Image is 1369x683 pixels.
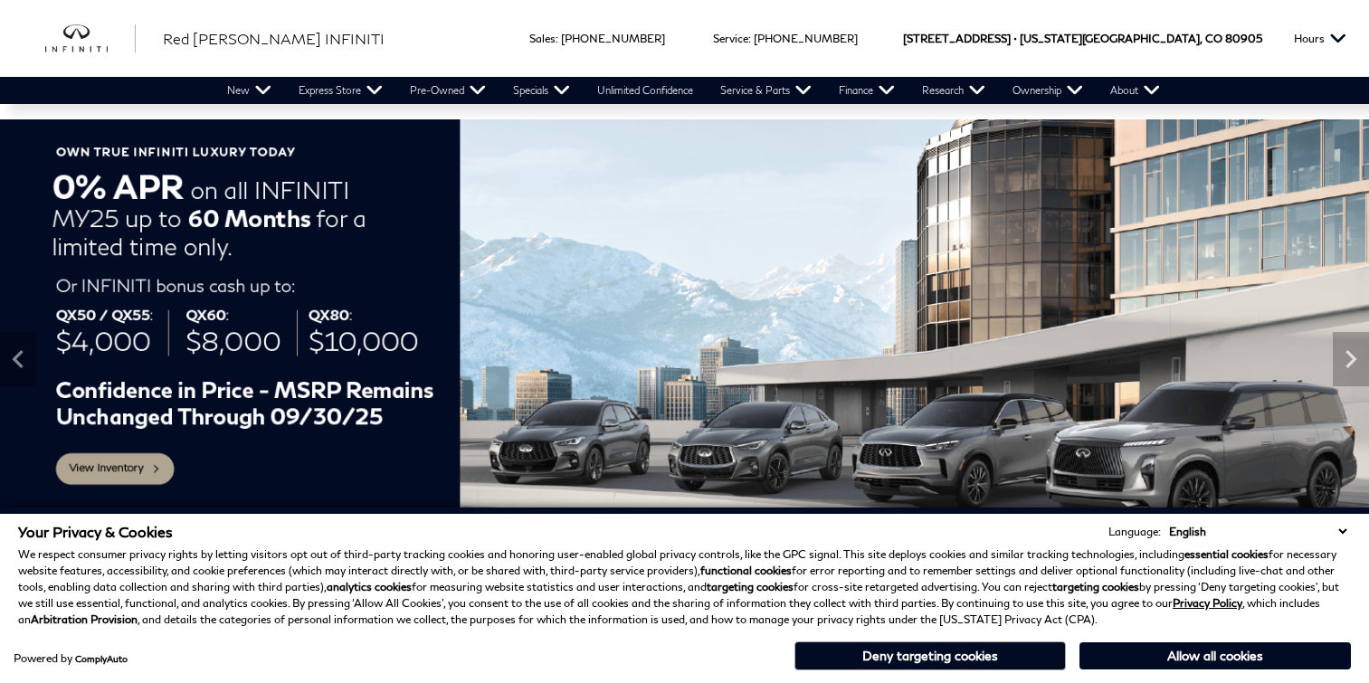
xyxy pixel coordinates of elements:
[14,653,128,664] div: Powered by
[18,523,173,540] span: Your Privacy & Cookies
[163,28,385,50] a: Red [PERSON_NAME] INFINITI
[45,24,136,53] a: infiniti
[285,77,396,104] a: Express Store
[1079,642,1351,669] button: Allow all cookies
[584,77,707,104] a: Unlimited Confidence
[75,653,128,664] a: ComplyAuto
[1097,77,1174,104] a: About
[1184,547,1269,561] strong: essential cookies
[31,612,138,626] strong: Arbitration Provision
[561,32,665,45] a: [PHONE_NUMBER]
[556,32,558,45] span: :
[163,30,385,47] span: Red [PERSON_NAME] INFINITI
[1173,596,1242,610] a: Privacy Policy
[999,77,1097,104] a: Ownership
[529,32,556,45] span: Sales
[707,580,794,593] strong: targeting cookies
[1333,332,1369,386] div: Next
[396,77,499,104] a: Pre-Owned
[499,77,584,104] a: Specials
[748,32,751,45] span: :
[713,32,748,45] span: Service
[1052,580,1139,593] strong: targeting cookies
[327,580,412,593] strong: analytics cookies
[214,77,1174,104] nav: Main Navigation
[903,32,1262,45] a: [STREET_ADDRESS] • [US_STATE][GEOGRAPHIC_DATA], CO 80905
[1108,526,1161,537] div: Language:
[794,641,1066,670] button: Deny targeting cookies
[754,32,858,45] a: [PHONE_NUMBER]
[908,77,999,104] a: Research
[45,24,136,53] img: INFINITI
[18,546,1351,628] p: We respect consumer privacy rights by letting visitors opt out of third-party tracking cookies an...
[700,564,792,577] strong: functional cookies
[707,77,825,104] a: Service & Parts
[825,77,908,104] a: Finance
[214,77,285,104] a: New
[1165,523,1351,540] select: Language Select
